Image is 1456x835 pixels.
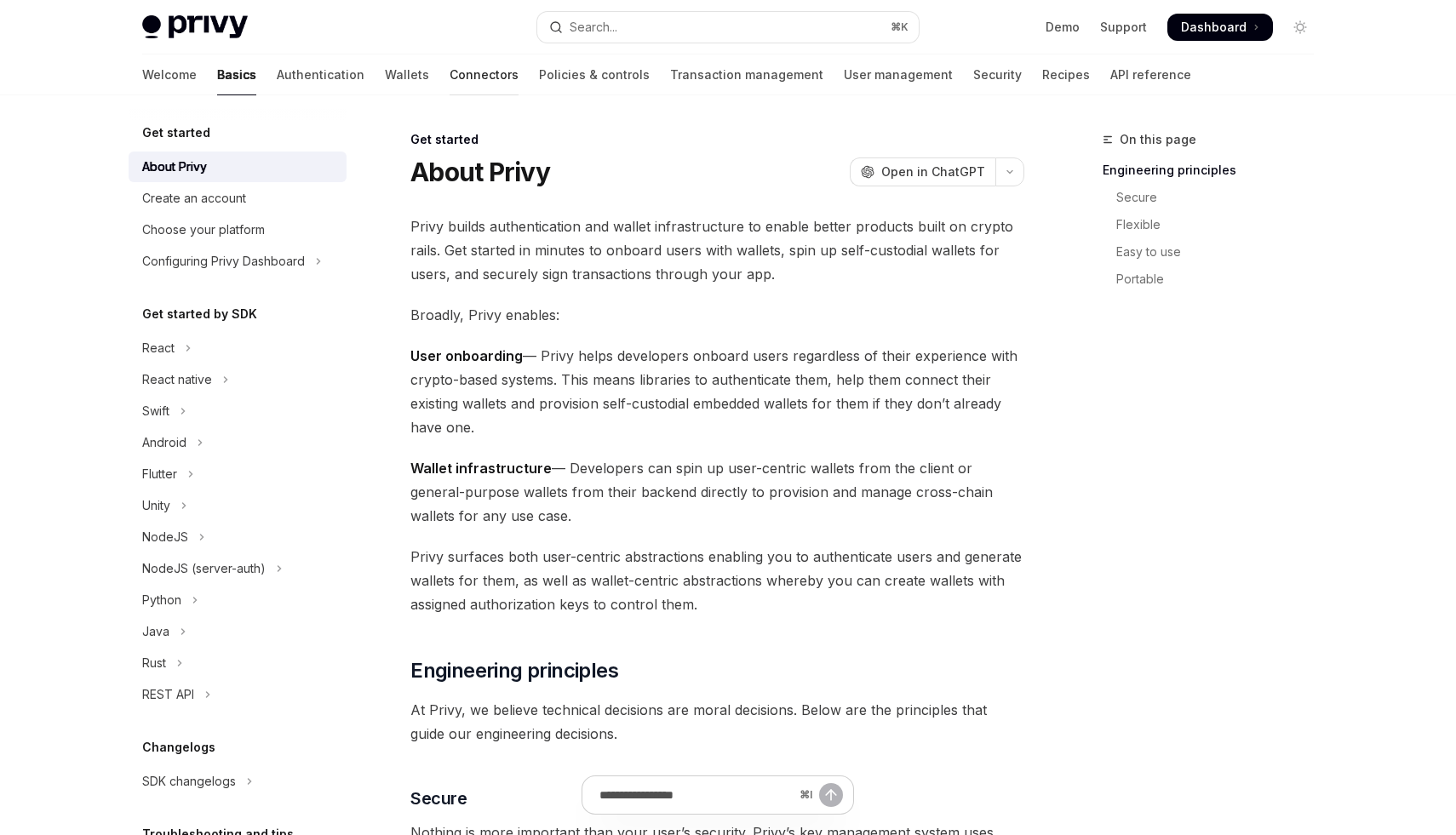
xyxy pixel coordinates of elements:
[142,188,246,209] div: Create an account
[881,163,985,180] span: Open in ChatGPT
[385,54,429,95] a: Wallets
[142,220,265,240] div: Choose your platform
[277,54,364,95] a: Authentication
[539,54,650,95] a: Policies & controls
[129,183,347,214] a: Create an account
[129,333,347,363] button: Toggle React section
[819,783,843,807] button: Send message
[670,54,823,95] a: Transaction management
[129,396,347,426] button: Toggle Swift section
[1287,14,1314,41] button: Toggle dark mode
[142,771,236,792] div: SDK changelogs
[410,303,1024,327] span: Broadly, Privy enables:
[129,585,347,615] button: Toggle Python section
[129,214,347,245] a: Choose your platform
[1103,184,1327,211] a: Secure
[142,495,170,516] div: Unity
[410,460,552,477] strong: Wallet infrastructure
[973,54,1022,95] a: Security
[129,427,347,458] button: Toggle Android section
[410,545,1024,616] span: Privy surfaces both user-centric abstractions enabling you to authenticate users and generate wal...
[142,621,169,642] div: Java
[410,344,1024,439] span: — Privy helps developers onboard users regardless of their experience with crypto-based systems. ...
[599,776,793,814] input: Ask a question...
[142,369,212,390] div: React native
[129,553,347,584] button: Toggle NodeJS (server-auth) section
[142,251,305,272] div: Configuring Privy Dashboard
[142,590,181,610] div: Python
[142,558,266,579] div: NodeJS (server-auth)
[129,522,347,552] button: Toggle NodeJS section
[570,17,617,37] div: Search...
[129,766,347,797] button: Toggle SDK changelogs section
[142,401,169,421] div: Swift
[129,246,347,277] button: Toggle Configuring Privy Dashboard section
[537,12,919,43] button: Open search
[142,304,257,324] h5: Get started by SDK
[129,616,347,647] button: Toggle Java section
[1167,14,1273,41] a: Dashboard
[410,347,523,364] strong: User onboarding
[142,123,210,143] h5: Get started
[142,54,197,95] a: Welcome
[1120,129,1196,150] span: On this page
[129,364,347,395] button: Toggle React native section
[1042,54,1090,95] a: Recipes
[410,657,618,684] span: Engineering principles
[410,214,1024,286] span: Privy builds authentication and wallet infrastructure to enable better products built on crypto r...
[142,338,175,358] div: React
[844,54,953,95] a: User management
[142,464,177,484] div: Flutter
[142,684,194,705] div: REST API
[142,157,207,177] div: About Privy
[217,54,256,95] a: Basics
[1100,19,1147,36] a: Support
[1103,157,1327,184] a: Engineering principles
[1110,54,1191,95] a: API reference
[142,15,248,39] img: light logo
[142,653,166,673] div: Rust
[1103,211,1327,238] a: Flexible
[1181,19,1247,36] span: Dashboard
[129,490,347,521] button: Toggle Unity section
[142,527,188,547] div: NodeJS
[410,131,1024,148] div: Get started
[142,737,215,758] h5: Changelogs
[129,648,347,678] button: Toggle Rust section
[129,679,347,710] button: Toggle REST API section
[1103,266,1327,293] a: Portable
[410,157,550,187] h1: About Privy
[129,152,347,182] a: About Privy
[891,20,909,34] span: ⌘ K
[1046,19,1080,36] a: Demo
[129,459,347,489] button: Toggle Flutter section
[850,157,995,186] button: Open in ChatGPT
[450,54,519,95] a: Connectors
[410,698,1024,746] span: At Privy, we believe technical decisions are moral decisions. Below are the principles that guide...
[142,432,186,453] div: Android
[1103,238,1327,266] a: Easy to use
[410,456,1024,528] span: — Developers can spin up user-centric wallets from the client or general-purpose wallets from the...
